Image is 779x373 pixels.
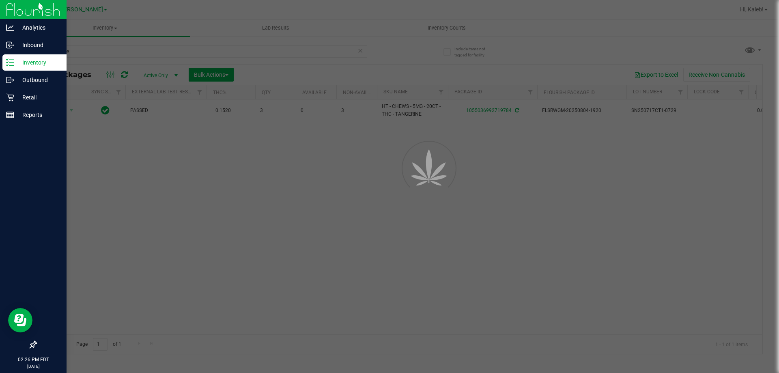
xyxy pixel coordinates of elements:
p: Retail [14,93,63,102]
p: Inventory [14,58,63,67]
p: Analytics [14,23,63,32]
inline-svg: Reports [6,111,14,119]
p: Outbound [14,75,63,85]
inline-svg: Inventory [6,58,14,67]
p: Inbound [14,40,63,50]
inline-svg: Outbound [6,76,14,84]
p: 02:26 PM EDT [4,356,63,363]
p: Reports [14,110,63,120]
inline-svg: Retail [6,93,14,101]
iframe: Resource center [8,308,32,332]
p: [DATE] [4,363,63,369]
inline-svg: Inbound [6,41,14,49]
inline-svg: Analytics [6,24,14,32]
